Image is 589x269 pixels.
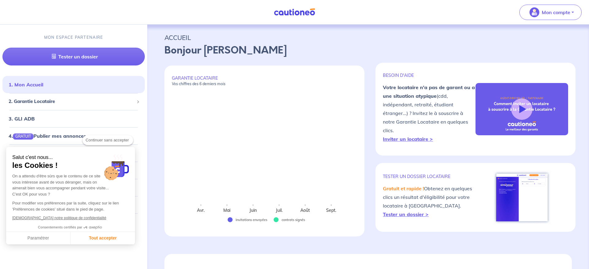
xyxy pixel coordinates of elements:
[164,32,572,43] p: ACCUEIL
[2,112,145,125] div: 3. GLI ADB
[493,170,551,224] img: simulateur.png
[9,98,134,105] span: 2. Garantie Locataire
[383,73,475,78] p: BESOIN D'AIDE
[275,208,283,213] text: Juil.
[12,154,129,161] small: Salut c'est nous...
[529,7,539,17] img: illu_account_valid_menu.svg
[2,216,145,228] div: Mes informations
[2,129,145,142] div: 4.GRATUITPublier mes annonces
[83,218,102,237] svg: Axeptio
[9,81,43,88] a: 1. Mon Accueil
[172,81,225,86] em: Vos chiffres des 6 derniers mois
[12,161,129,170] span: les Cookies !
[383,211,429,217] a: Tester un dossier >
[2,164,145,176] div: 6. Bons plans pour mes locataires
[164,43,572,58] p: Bonjour [PERSON_NAME]
[2,78,145,91] div: 1. Mon Accueil
[197,208,205,213] text: Avr.
[475,83,568,135] img: video-gli-new-none.jpg
[6,232,71,245] button: Paramétrer
[542,9,570,16] p: Mon compte
[44,34,103,40] p: MON ESPACE PARTENAIRE
[2,198,145,211] div: 8. Aide-Contact
[271,8,318,16] img: Cautioneo
[38,226,82,229] span: Consentements certifiés par
[383,84,475,99] strong: Votre locataire n'a pas de garant ou a une situation atypique
[83,135,133,145] button: Continuer sans accepter
[301,208,310,213] text: Août
[2,147,145,159] div: 5. Gérer mes annonces
[12,216,106,220] a: [DEMOGRAPHIC_DATA] notre politique de confidentialité
[9,133,86,139] a: 4.GRATUITPublier mes annonces
[71,232,135,245] button: Tout accepter
[12,173,129,197] div: On a attendu d'être sûrs que le contenu de ce site vous intéresse avant de vous déranger, mais on...
[2,181,145,193] div: 7. Bons plans pour mes propriétaires
[2,48,145,65] a: Tester un dossier
[383,185,424,192] em: Gratuit et rapide !
[12,200,129,212] p: Pour modifier vos préférences par la suite, cliquez sur le lien 'Préférences de cookies' situé da...
[326,208,337,213] text: Sept.
[9,115,35,121] a: 3. GLI ADB
[2,96,145,108] div: 2. Garantie Locataire
[519,5,582,20] button: illu_account_valid_menu.svgMon compte
[172,75,357,86] p: GARANTIE LOCATAIRE
[249,208,257,213] text: Juin
[383,83,475,143] p: (cdd, indépendant, retraité, étudiant étranger...) ? Invitez le à souscrire à notre Garantie Loca...
[383,136,433,142] a: Inviter un locataire >
[383,174,475,179] p: TESTER un dossier locataire
[224,208,231,213] text: Mai
[35,224,106,231] button: Consentements certifiés par
[383,184,475,219] p: Obtenez en quelques clics un résultat d'éligibilité pour votre locataire à [GEOGRAPHIC_DATA].
[86,137,130,143] span: Continuer sans accepter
